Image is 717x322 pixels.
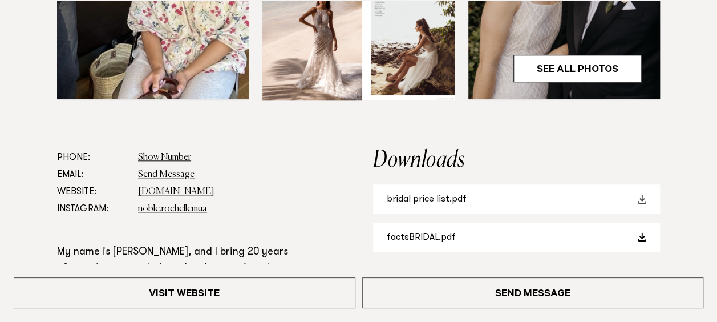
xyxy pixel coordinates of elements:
h2: Downloads [373,149,660,172]
dt: Instagram: [57,200,129,218]
a: See All Photos [513,55,642,82]
a: bridal price list.pdf [373,184,660,214]
dt: Email: [57,166,129,183]
a: Send Message [362,277,704,308]
a: Show Number [138,153,191,162]
a: Visit Website [14,277,355,308]
dt: Website: [57,183,129,200]
a: [DOMAIN_NAME] [138,187,214,196]
dt: Phone: [57,149,129,166]
a: factsBRIDAL.pdf [373,223,660,252]
a: Send Message [138,170,195,179]
a: noble.rochellemua [138,204,207,214]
